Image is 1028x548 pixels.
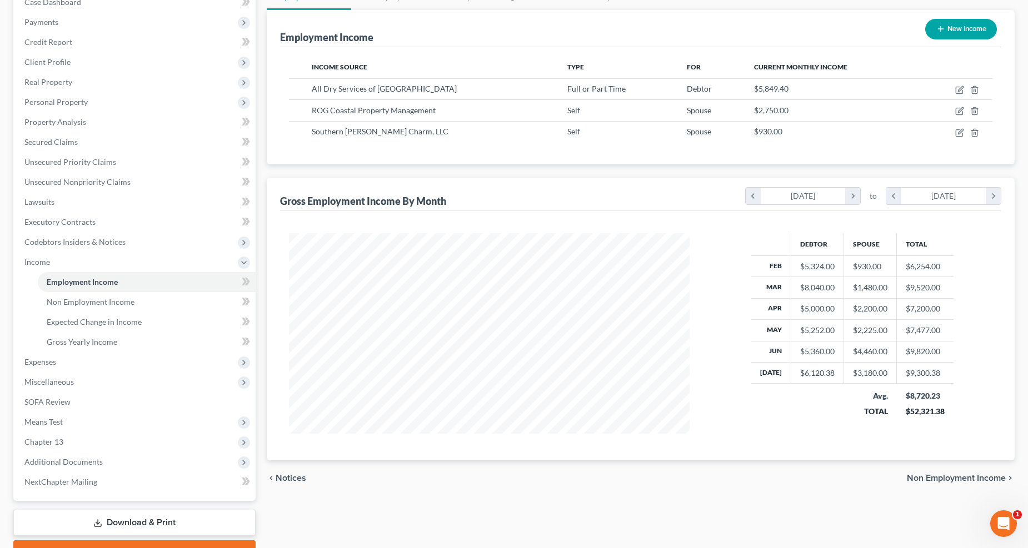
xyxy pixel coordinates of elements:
a: Unsecured Nonpriority Claims [16,172,256,192]
span: Spouse [687,127,711,136]
div: Employment Income [280,31,373,44]
i: chevron_left [886,188,901,204]
span: Lawsuits [24,197,54,207]
span: For [687,63,701,71]
span: Income [24,257,50,267]
th: Apr [751,298,791,319]
span: Expenses [24,357,56,366]
a: Executory Contracts [16,212,256,232]
div: $3,180.00 [853,368,887,379]
span: Chapter 13 [24,437,63,446]
span: ROG Coastal Property Management [312,105,436,115]
i: chevron_left [746,188,761,204]
span: Additional Documents [24,457,103,466]
span: Non Employment Income [907,474,1006,482]
th: Mar [751,277,791,298]
div: $2,200.00 [853,303,887,314]
th: Debtor [791,233,844,255]
td: $9,520.00 [897,277,954,298]
i: chevron_right [986,188,1001,204]
span: Self [567,105,580,115]
i: chevron_right [845,188,860,204]
td: $9,300.38 [897,363,954,384]
div: $5,000.00 [800,303,835,314]
iframe: Intercom live chat [990,510,1017,537]
a: Employment Income [38,272,256,292]
span: All Dry Services of [GEOGRAPHIC_DATA] [312,84,457,93]
span: Real Property [24,77,72,87]
span: Unsecured Nonpriority Claims [24,177,131,187]
i: chevron_right [1006,474,1015,482]
div: [DATE] [761,188,846,204]
div: $52,321.38 [906,406,945,417]
td: $7,477.00 [897,320,954,341]
button: Non Employment Income chevron_right [907,474,1015,482]
span: 1 [1013,510,1022,519]
span: Unsecured Priority Claims [24,157,116,167]
a: Download & Print [13,510,256,536]
div: $5,360.00 [800,346,835,357]
span: Type [567,63,584,71]
th: Feb [751,255,791,276]
div: Avg. [853,390,888,401]
th: [DATE] [751,363,791,384]
span: SOFA Review [24,397,71,406]
button: chevron_left Notices [267,474,306,482]
span: Notices [276,474,306,482]
span: Full or Part Time [567,84,626,93]
span: Payments [24,17,58,27]
a: SOFA Review [16,392,256,412]
span: Current Monthly Income [754,63,847,71]
span: Credit Report [24,37,72,47]
div: $4,460.00 [853,346,887,357]
span: $5,849.40 [754,84,789,93]
td: $6,254.00 [897,255,954,276]
a: Gross Yearly Income [38,332,256,352]
span: $930.00 [754,127,782,136]
span: Means Test [24,417,63,426]
th: Spouse [844,233,897,255]
span: Spouse [687,105,711,115]
div: TOTAL [853,406,888,417]
td: $7,200.00 [897,298,954,319]
span: Self [567,127,580,136]
a: Credit Report [16,32,256,52]
a: Secured Claims [16,132,256,152]
div: $8,720.23 [906,390,945,401]
span: Property Analysis [24,117,86,127]
div: $930.00 [853,261,887,272]
a: Unsecured Priority Claims [16,152,256,172]
div: $5,324.00 [800,261,835,272]
span: Secured Claims [24,137,78,147]
span: $2,750.00 [754,105,789,115]
span: Personal Property [24,97,88,107]
a: NextChapter Mailing [16,472,256,492]
span: to [870,190,877,202]
span: Expected Change in Income [47,317,142,326]
div: [DATE] [901,188,986,204]
a: Property Analysis [16,112,256,132]
span: Codebtors Insiders & Notices [24,237,126,247]
div: Gross Employment Income By Month [280,194,446,208]
span: Southern [PERSON_NAME] Charm, LLC [312,127,448,136]
span: Executory Contracts [24,217,96,227]
th: Total [897,233,954,255]
i: chevron_left [267,474,276,482]
span: Client Profile [24,57,71,67]
div: $2,225.00 [853,325,887,336]
a: Expected Change in Income [38,312,256,332]
span: NextChapter Mailing [24,477,97,486]
div: $1,480.00 [853,282,887,293]
span: Employment Income [47,277,118,286]
span: Non Employment Income [47,297,134,306]
td: $9,820.00 [897,341,954,362]
span: Debtor [687,84,712,93]
span: Gross Yearly Income [47,337,117,346]
a: Non Employment Income [38,292,256,312]
th: Jun [751,341,791,362]
div: $6,120.38 [800,368,835,379]
div: $8,040.00 [800,282,835,293]
div: $5,252.00 [800,325,835,336]
button: New Income [925,19,997,39]
a: Lawsuits [16,192,256,212]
